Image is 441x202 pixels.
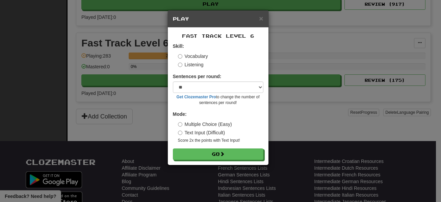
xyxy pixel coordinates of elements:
h5: Play [173,15,263,22]
label: Vocabulary [178,53,208,60]
strong: Mode: [173,111,187,117]
a: Get Clozemaster Pro [177,95,216,99]
label: Sentences per round: [173,73,222,80]
input: Text Input (Difficult) [178,131,182,135]
strong: Skill: [173,43,184,49]
span: Fast Track Level 6 [182,33,254,39]
input: Listening [178,63,182,67]
small: to change the number of sentences per round! [173,94,263,106]
label: Multiple Choice (Easy) [178,121,232,128]
small: Score 2x the points with Text Input ! [178,138,263,143]
span: × [259,14,263,22]
label: Text Input (Difficult) [178,129,225,136]
label: Listening [178,61,204,68]
input: Multiple Choice (Easy) [178,122,182,127]
button: Go [173,148,263,160]
input: Vocabulary [178,54,182,59]
button: Close [259,15,263,22]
